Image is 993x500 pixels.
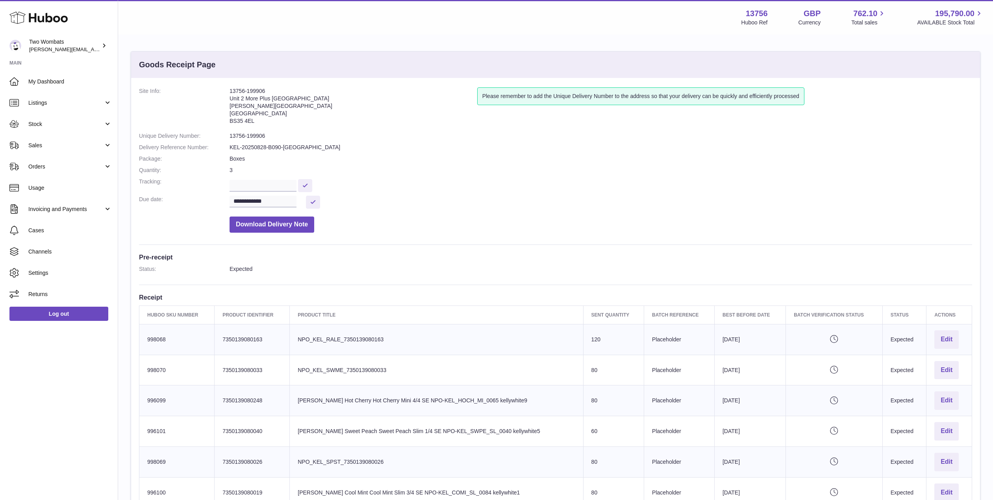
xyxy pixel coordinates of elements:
[934,391,959,410] button: Edit
[139,253,972,261] h3: Pre-receipt
[139,293,972,302] h3: Receipt
[644,447,715,478] td: Placeholder
[139,306,215,324] th: Huboo SKU Number
[714,416,786,447] td: [DATE]
[804,8,821,19] strong: GBP
[644,385,715,416] td: Placeholder
[290,385,583,416] td: [PERSON_NAME] Hot Cherry Hot Cherry Mini 4/4 SE NPO-KEL_HOCH_MI_0065 kellywhite9
[290,447,583,478] td: NPO_KEL_SPST_7350139080026
[882,306,926,324] th: Status
[290,306,583,324] th: Product title
[28,99,104,107] span: Listings
[583,385,644,416] td: 80
[28,227,112,234] span: Cases
[29,38,100,53] div: Two Wombats
[139,144,230,151] dt: Delivery Reference Number:
[934,330,959,349] button: Edit
[741,19,768,26] div: Huboo Ref
[230,132,972,140] dd: 13756-199906
[583,355,644,385] td: 80
[28,291,112,298] span: Returns
[139,265,230,273] dt: Status:
[917,8,984,26] a: 195,790.00 AVAILABLE Stock Total
[139,87,230,128] dt: Site Info:
[851,8,886,26] a: 762.10 Total sales
[798,19,821,26] div: Currency
[934,422,959,441] button: Edit
[583,306,644,324] th: Sent Quantity
[935,8,974,19] span: 195,790.00
[28,142,104,149] span: Sales
[882,324,926,355] td: Expected
[230,265,972,273] dd: Expected
[215,447,290,478] td: 7350139080026
[215,355,290,385] td: 7350139080033
[29,46,200,52] span: [PERSON_NAME][EMAIL_ADDRESS][PERSON_NAME][DOMAIN_NAME]
[583,447,644,478] td: 80
[583,416,644,447] td: 60
[583,324,644,355] td: 120
[882,447,926,478] td: Expected
[853,8,877,19] span: 762.10
[746,8,768,19] strong: 13756
[139,416,215,447] td: 996101
[917,19,984,26] span: AVAILABLE Stock Total
[139,324,215,355] td: 998068
[215,324,290,355] td: 7350139080163
[28,163,104,170] span: Orders
[644,324,715,355] td: Placeholder
[644,416,715,447] td: Placeholder
[926,306,972,324] th: Actions
[28,248,112,256] span: Channels
[230,167,972,174] dd: 3
[714,306,786,324] th: Best Before Date
[139,167,230,174] dt: Quantity:
[934,361,959,380] button: Edit
[139,447,215,478] td: 998069
[882,385,926,416] td: Expected
[477,87,804,105] div: Please remember to add the Unique Delivery Number to the address so that your delivery can be qui...
[28,120,104,128] span: Stock
[139,59,216,70] h3: Goods Receipt Page
[290,324,583,355] td: NPO_KEL_RALE_7350139080163
[714,385,786,416] td: [DATE]
[290,416,583,447] td: [PERSON_NAME] Sweet Peach Sweet Peach Slim 1/4 SE NPO-KEL_SWPE_SL_0040 kellywhite5
[139,155,230,163] dt: Package:
[230,87,477,128] address: 13756-199906 Unit 2 More Plus [GEOGRAPHIC_DATA] [PERSON_NAME][GEOGRAPHIC_DATA] [GEOGRAPHIC_DATA] ...
[230,217,314,233] button: Download Delivery Note
[28,206,104,213] span: Invoicing and Payments
[714,355,786,385] td: [DATE]
[215,385,290,416] td: 7350139080248
[215,306,290,324] th: Product Identifier
[786,306,882,324] th: Batch Verification Status
[644,355,715,385] td: Placeholder
[139,196,230,209] dt: Due date:
[290,355,583,385] td: NPO_KEL_SWME_7350139080033
[882,416,926,447] td: Expected
[28,78,112,85] span: My Dashboard
[139,132,230,140] dt: Unique Delivery Number:
[851,19,886,26] span: Total sales
[644,306,715,324] th: Batch Reference
[714,447,786,478] td: [DATE]
[28,269,112,277] span: Settings
[28,184,112,192] span: Usage
[139,355,215,385] td: 998070
[139,385,215,416] td: 996099
[882,355,926,385] td: Expected
[139,178,230,192] dt: Tracking:
[230,144,972,151] dd: KEL-20250828-B090-[GEOGRAPHIC_DATA]
[230,155,972,163] dd: Boxes
[9,40,21,52] img: philip.carroll@twowombats.com
[934,453,959,471] button: Edit
[714,324,786,355] td: [DATE]
[215,416,290,447] td: 7350139080040
[9,307,108,321] a: Log out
